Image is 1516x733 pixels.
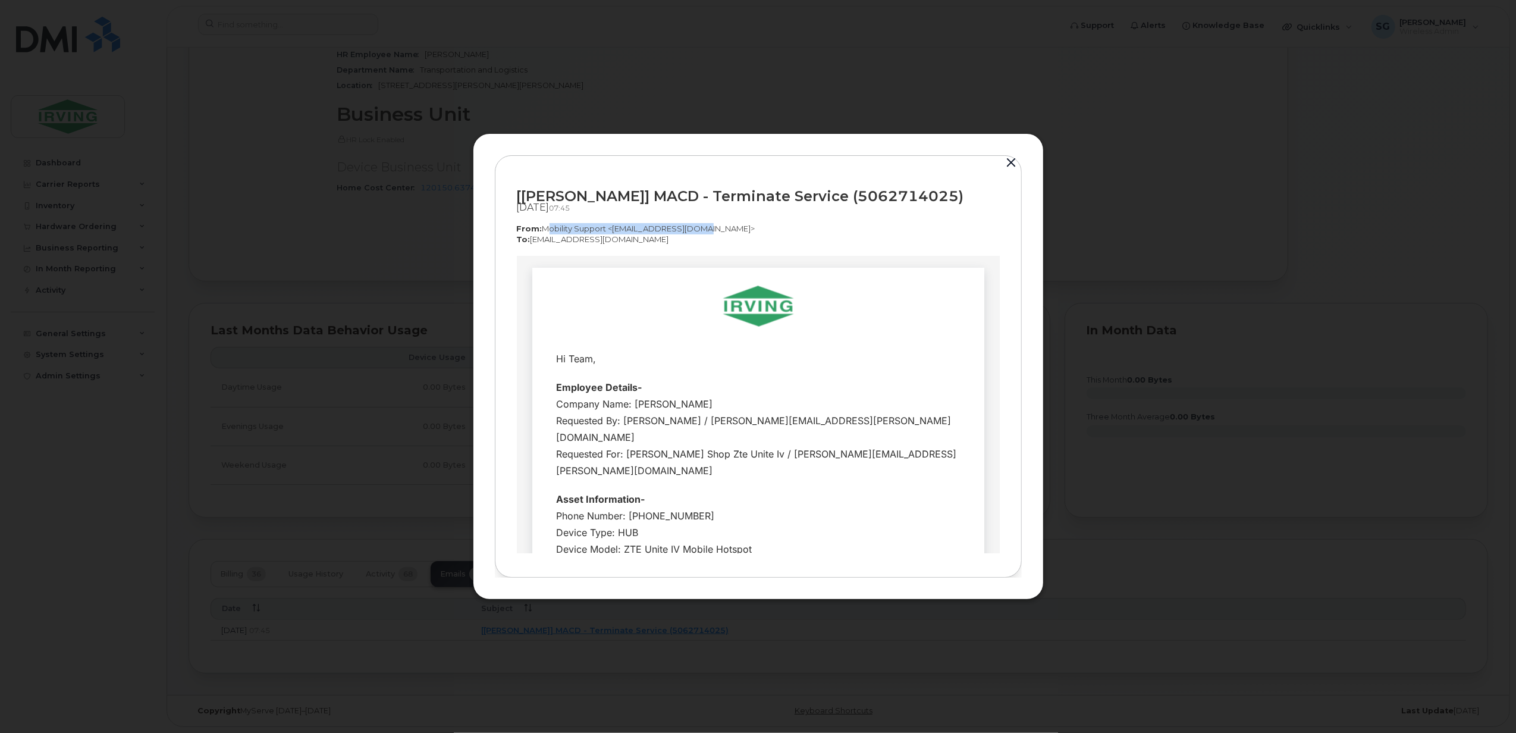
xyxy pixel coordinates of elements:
strong: From: [517,224,542,233]
img: email_JD_Irving_Logo.svg__1_.png [206,30,277,71]
div: Employee Details- [39,123,444,140]
div: [DATE] [517,202,1000,214]
div: Asset Information- [39,235,444,252]
p: Mobility Support <[EMAIL_ADDRESS][DOMAIN_NAME]> [517,223,1000,234]
span: 07:45 [550,203,570,212]
p: [EMAIL_ADDRESS][DOMAIN_NAME] [517,234,1000,245]
strong: To: [517,234,531,244]
div: Hi Team, [39,95,444,111]
div: Phone Number: [PHONE_NUMBER] Device Type: HUB Device Model: ZTE Unite IV Mobile Hotspot IMEI: [TE... [39,252,444,352]
div: [[PERSON_NAME]] MACD - Terminate Service (5062714025) [517,188,1000,204]
div: Company Name: [PERSON_NAME] Requested By: [PERSON_NAME] / [PERSON_NAME][EMAIL_ADDRESS][PERSON_NAM... [39,140,444,223]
